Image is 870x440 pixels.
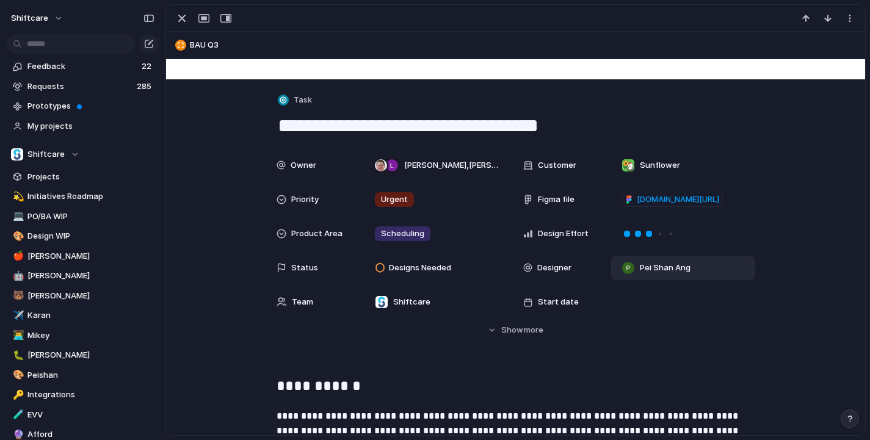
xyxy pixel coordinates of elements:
[11,389,23,401] button: 🔑
[13,388,21,402] div: 🔑
[190,39,860,51] span: BAU Q3
[6,117,159,135] a: My projects
[294,94,312,106] span: Task
[11,190,23,203] button: 💫
[6,306,159,325] a: ✈️Karan
[27,230,154,242] span: Design WIP
[6,346,159,364] a: 🐛[PERSON_NAME]
[389,262,451,274] span: Designs Needed
[27,389,154,401] span: Integrations
[13,249,21,263] div: 🍎
[13,269,21,283] div: 🤖
[13,190,21,204] div: 💫
[13,289,21,303] div: 🐻
[13,348,21,362] div: 🐛
[640,159,680,171] span: Sunflower
[27,290,154,302] span: [PERSON_NAME]
[137,81,154,93] span: 285
[381,228,424,240] span: Scheduling
[291,193,319,206] span: Priority
[13,368,21,382] div: 🎨
[13,229,21,243] div: 🎨
[11,290,23,302] button: 🐻
[291,228,343,240] span: Product Area
[142,60,154,73] span: 22
[27,148,65,160] span: Shiftcare
[538,193,575,206] span: Figma file
[11,369,23,381] button: 🎨
[292,296,313,308] span: Team
[5,9,70,28] button: shiftcare
[27,349,154,361] span: [PERSON_NAME]
[27,369,154,381] span: Peishan
[172,35,860,55] button: BAU Q3
[524,324,543,336] span: more
[277,319,755,341] button: Showmore
[291,262,318,274] span: Status
[27,60,138,73] span: Feedback
[27,171,154,183] span: Projects
[27,309,154,322] span: Karan
[537,262,571,274] span: Designer
[6,326,159,345] a: 👨‍💻Mikey
[6,287,159,305] a: 🐻[PERSON_NAME]
[27,81,133,93] span: Requests
[27,211,154,223] span: PO/BA WIP
[501,324,523,336] span: Show
[11,230,23,242] button: 🎨
[6,227,159,245] a: 🎨Design WIP
[6,145,159,164] button: Shiftcare
[6,247,159,265] a: 🍎[PERSON_NAME]
[11,330,23,342] button: 👨‍💻
[11,12,48,24] span: shiftcare
[6,366,159,384] a: 🎨Peishan
[6,267,159,285] a: 🤖[PERSON_NAME]
[11,309,23,322] button: ✈️
[275,92,316,109] button: Task
[640,262,691,274] span: Pei Shan Ang
[11,250,23,262] button: 🍎
[538,228,589,240] span: Design Effort
[11,409,23,421] button: 🧪
[11,211,23,223] button: 💻
[6,386,159,404] a: 🔑Integrations
[6,97,159,115] a: Prototypes
[27,409,154,421] span: EVV
[538,159,576,171] span: Customer
[27,250,154,262] span: [PERSON_NAME]
[13,408,21,422] div: 🧪
[6,207,159,226] a: 💻PO/BA WIP
[27,270,154,282] span: [PERSON_NAME]
[27,330,154,342] span: Mikey
[622,192,723,207] a: [DOMAIN_NAME][URL]
[381,193,408,206] span: Urgent
[393,296,430,308] span: Shiftcare
[6,187,159,206] a: 💫Initiatives Roadmap
[13,209,21,223] div: 💻
[404,159,498,171] span: [PERSON_NAME] , [PERSON_NAME]
[291,159,316,171] span: Owner
[6,78,159,96] a: Requests285
[27,120,154,132] span: My projects
[6,406,159,424] a: 🧪EVV
[27,100,154,112] span: Prototypes
[637,193,719,206] span: [DOMAIN_NAME][URL]
[13,328,21,342] div: 👨‍💻
[27,190,154,203] span: Initiatives Roadmap
[6,57,159,76] a: Feedback22
[6,168,159,186] a: Projects
[13,309,21,323] div: ✈️
[11,270,23,282] button: 🤖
